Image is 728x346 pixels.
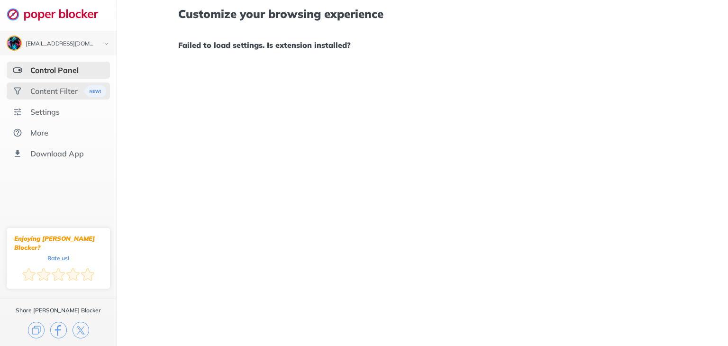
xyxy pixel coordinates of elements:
[13,149,22,158] img: download-app.svg
[73,322,89,338] img: x.svg
[13,65,22,75] img: features-selected.svg
[8,36,21,50] img: ACg8ocJl1RiFTHjweyTzF9c1_aJnZvO6wymHoKwdPcPQ5S-19SKSHlg=s96-c
[30,128,48,137] div: More
[7,8,109,21] img: logo-webpage.svg
[30,149,84,158] div: Download App
[13,86,22,96] img: social.svg
[83,85,107,97] img: menuBanner.svg
[50,322,67,338] img: facebook.svg
[178,39,667,51] h1: Failed to load settings. Is extension installed?
[30,107,60,117] div: Settings
[14,234,102,252] div: Enjoying [PERSON_NAME] Blocker?
[178,8,667,20] h1: Customize your browsing experience
[16,307,101,314] div: Share [PERSON_NAME] Blocker
[47,256,69,260] div: Rate us!
[28,322,45,338] img: copy.svg
[100,39,112,49] img: chevron-bottom-black.svg
[13,107,22,117] img: settings.svg
[30,86,78,96] div: Content Filter
[30,65,79,75] div: Control Panel
[13,128,22,137] img: about.svg
[26,41,96,47] div: xenthaenby@gmail.com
